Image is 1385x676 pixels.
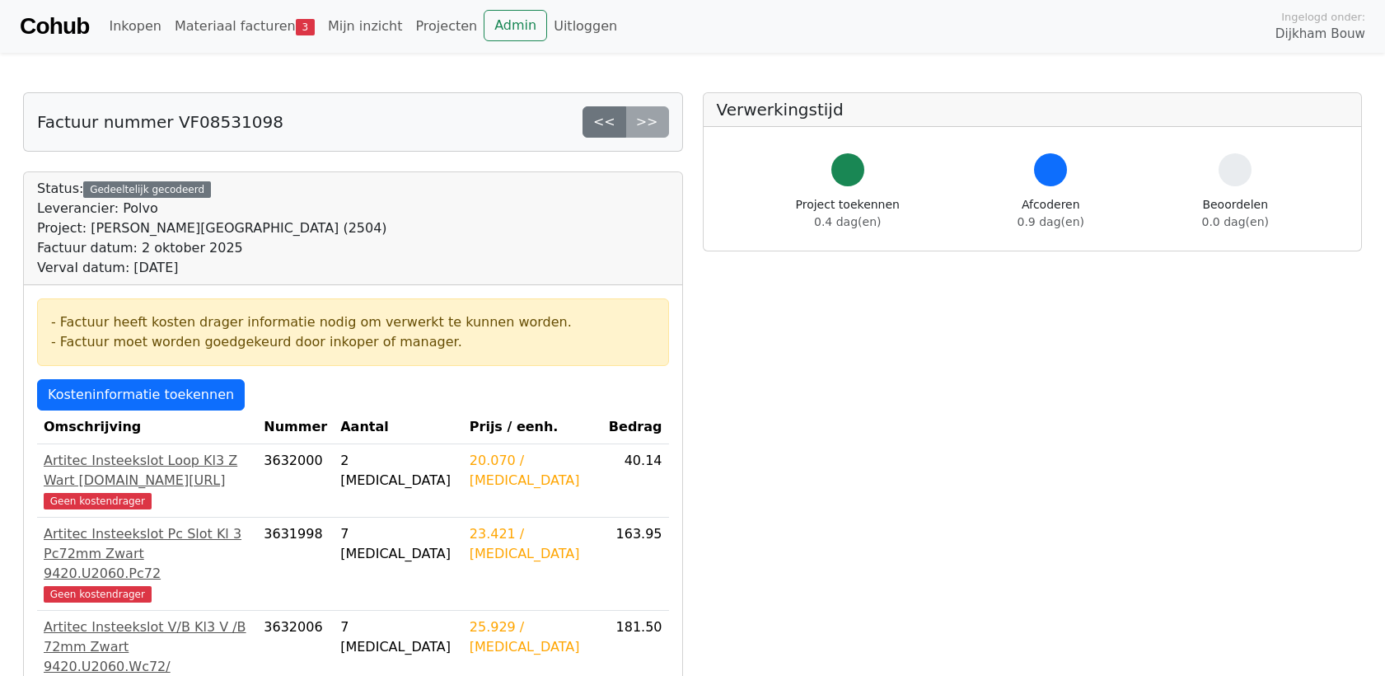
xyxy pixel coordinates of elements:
div: Project toekennen [796,196,900,231]
a: Projecten [409,10,484,43]
div: 7 [MEDICAL_DATA] [340,617,456,657]
td: 163.95 [602,518,669,611]
td: 3632000 [257,444,334,518]
a: Artitec Insteekslot Pc Slot Kl 3 Pc72mm Zwart 9420.U2060.Pc72Geen kostendrager [44,524,250,603]
span: Geen kostendrager [44,493,152,509]
span: Dijkham Bouw [1275,25,1365,44]
span: Ingelogd onder: [1281,9,1365,25]
span: 0.4 dag(en) [814,215,881,228]
div: Artitec Insteekslot Loop Kl3 Z Wart [DOMAIN_NAME][URL] [44,451,250,491]
a: Kosteninformatie toekennen [37,379,245,411]
td: 40.14 [602,444,669,518]
h5: Factuur nummer VF08531098 [37,112,283,132]
div: Artitec Insteekslot Pc Slot Kl 3 Pc72mm Zwart 9420.U2060.Pc72 [44,524,250,584]
a: Artitec Insteekslot Loop Kl3 Z Wart [DOMAIN_NAME][URL]Geen kostendrager [44,451,250,510]
th: Nummer [257,411,334,444]
div: Leverancier: Polvo [37,199,387,218]
span: 0.0 dag(en) [1202,215,1269,228]
span: 0.9 dag(en) [1018,215,1084,228]
th: Prijs / eenh. [463,411,602,444]
td: 3631998 [257,518,334,611]
div: 7 [MEDICAL_DATA] [340,524,456,564]
div: 2 [MEDICAL_DATA] [340,451,456,491]
th: Omschrijving [37,411,257,444]
a: Admin [484,10,547,41]
div: Status: [37,179,387,278]
div: Afcoderen [1018,196,1084,231]
div: Gedeeltelijk gecodeerd [83,181,211,198]
a: Mijn inzicht [321,10,409,43]
th: Aantal [334,411,463,444]
span: 3 [296,19,315,35]
div: 23.421 / [MEDICAL_DATA] [470,524,596,564]
div: Factuur datum: 2 oktober 2025 [37,238,387,258]
a: Inkopen [102,10,167,43]
span: Geen kostendrager [44,586,152,603]
th: Bedrag [602,411,669,444]
div: Project: [PERSON_NAME][GEOGRAPHIC_DATA] (2504) [37,218,387,238]
div: 20.070 / [MEDICAL_DATA] [470,451,596,491]
div: 25.929 / [MEDICAL_DATA] [470,617,596,657]
a: Materiaal facturen3 [168,10,321,43]
h5: Verwerkingstijd [717,100,1349,120]
div: Verval datum: [DATE] [37,258,387,278]
div: - Factuur heeft kosten drager informatie nodig om verwerkt te kunnen worden. [51,312,655,332]
div: - Factuur moet worden goedgekeurd door inkoper of manager. [51,332,655,352]
a: << [583,106,626,138]
a: Uitloggen [547,10,624,43]
div: Beoordelen [1202,196,1269,231]
a: Cohub [20,7,89,46]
